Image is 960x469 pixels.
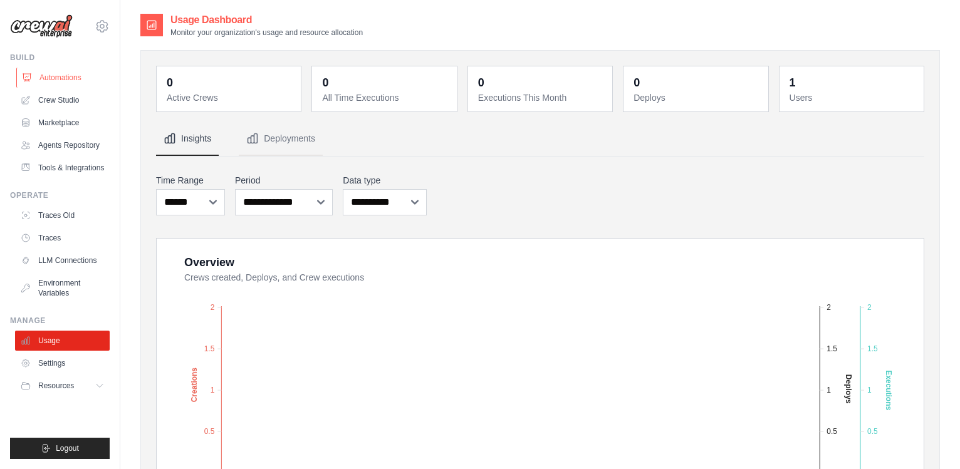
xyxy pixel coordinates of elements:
tspan: 2 [827,303,831,312]
text: Deploys [844,374,853,404]
a: Tools & Integrations [15,158,110,178]
dt: Users [790,91,916,104]
a: Usage [15,331,110,351]
a: Crew Studio [15,90,110,110]
div: 0 [478,74,484,91]
dt: Deploys [634,91,760,104]
div: Manage [10,316,110,326]
p: Monitor your organization's usage and resource allocation [170,28,363,38]
a: LLM Connections [15,250,110,271]
div: Build [10,53,110,63]
tspan: 1.5 [204,344,215,353]
label: Time Range [156,174,225,187]
a: Traces Old [15,205,110,225]
a: Settings [15,353,110,373]
img: Logo [10,14,73,38]
div: Operate [10,190,110,200]
button: Logout [10,438,110,459]
label: Data type [343,174,427,187]
tspan: 1 [867,386,872,394]
tspan: 0.5 [204,427,215,436]
tspan: 2 [211,303,215,312]
dt: Executions This Month [478,91,605,104]
label: Period [235,174,333,187]
nav: Tabs [156,122,924,156]
span: Resources [38,381,74,391]
div: Overview [184,254,234,271]
text: Executions [884,370,893,410]
div: 0 [167,74,173,91]
span: Logout [56,443,79,453]
tspan: 1.5 [827,344,837,353]
h2: Usage Dashboard [170,13,363,28]
tspan: 1 [211,386,215,394]
button: Resources [15,376,110,396]
button: Insights [156,122,219,156]
dt: All Time Executions [322,91,449,104]
tspan: 0.5 [827,427,837,436]
dt: Crews created, Deploys, and Crew executions [184,271,909,284]
tspan: 1.5 [867,344,878,353]
a: Marketplace [15,113,110,133]
tspan: 2 [867,303,872,312]
tspan: 1 [827,386,831,394]
div: 0 [634,74,640,91]
a: Environment Variables [15,273,110,303]
tspan: 0.5 [867,427,878,436]
a: Traces [15,228,110,248]
text: Creations [190,368,199,403]
button: Deployments [239,122,323,156]
div: 0 [322,74,328,91]
dt: Active Crews [167,91,293,104]
a: Agents Repository [15,135,110,155]
div: 1 [790,74,796,91]
a: Automations [16,68,111,88]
